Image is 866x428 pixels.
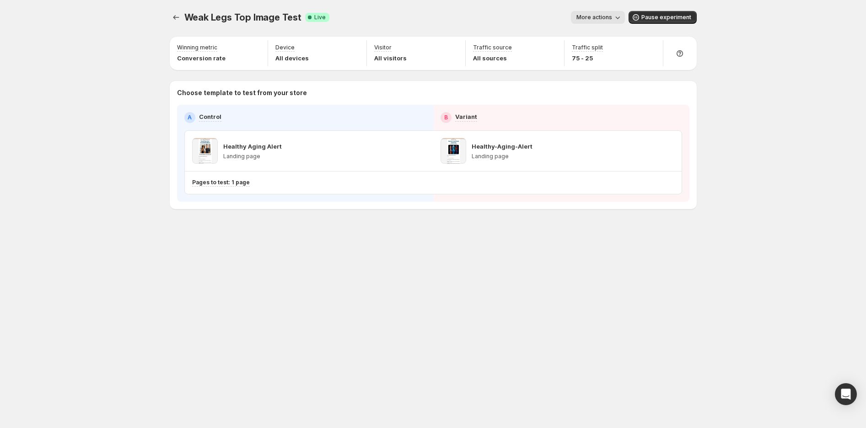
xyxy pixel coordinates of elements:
[472,153,533,160] p: Landing page
[629,11,697,24] button: Pause experiment
[188,114,192,121] h2: A
[177,88,689,97] p: Choose template to test from your store
[473,53,512,63] p: All sources
[641,14,691,21] span: Pause experiment
[170,11,183,24] button: Experiments
[473,44,512,51] p: Traffic source
[177,44,217,51] p: Winning metric
[572,53,603,63] p: 75 - 25
[177,53,226,63] p: Conversion rate
[374,44,392,51] p: Visitor
[192,179,250,186] p: Pages to test: 1 page
[444,114,448,121] h2: B
[472,142,533,151] p: Healthy-Aging-Alert
[314,14,326,21] span: Live
[223,142,282,151] p: Healthy Aging Alert
[441,138,466,164] img: Healthy-Aging-Alert
[275,44,295,51] p: Device
[223,153,282,160] p: Landing page
[199,112,221,121] p: Control
[835,383,857,405] div: Open Intercom Messenger
[571,11,625,24] button: More actions
[184,12,301,23] span: Weak Legs Top Image Test
[572,44,603,51] p: Traffic split
[192,138,218,164] img: Healthy Aging Alert
[374,53,407,63] p: All visitors
[576,14,612,21] span: More actions
[275,53,309,63] p: All devices
[455,112,477,121] p: Variant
